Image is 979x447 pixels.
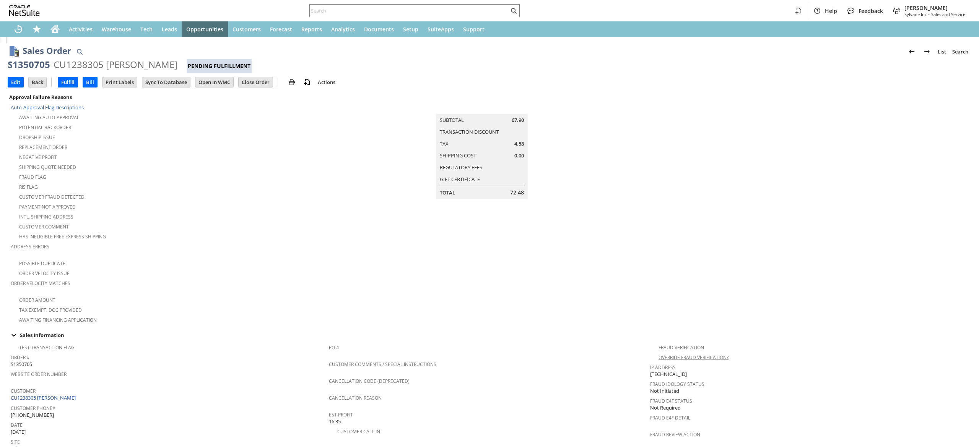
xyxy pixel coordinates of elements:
a: Date [11,422,23,428]
input: Search [310,6,509,15]
a: Regulatory Fees [440,164,482,171]
div: Shortcuts [28,21,46,37]
span: Support [463,26,485,33]
span: 0.00 [514,152,524,159]
a: Documents [359,21,398,37]
span: Warehouse [102,26,131,33]
a: Customer [11,388,36,394]
input: Back [29,77,46,87]
a: Tax Exempt. Doc Provided [19,307,82,313]
a: Negative Profit [19,154,57,160]
a: Fraud Verification [659,344,704,351]
span: 16.35 [329,418,341,425]
svg: Recent Records [14,24,23,34]
a: Awaiting Auto-Approval [19,114,79,121]
a: Gift Certificate [440,176,480,183]
a: Shipping Quote Needed [19,164,76,170]
a: Override Fraud Verification? [659,354,729,361]
a: Fraud E4F Detail [650,415,690,421]
span: Forecast [270,26,292,33]
span: S1350705 [11,361,32,368]
a: Customer Comments / Special Instructions [329,361,436,368]
a: Cancellation Code (deprecated) [329,378,410,384]
a: Actions [315,79,338,86]
a: Support [459,21,489,37]
div: CU1238305 [PERSON_NAME] [54,58,177,71]
a: Customers [228,21,265,37]
a: Payment not approved [19,204,76,210]
a: Fraud E4F Status [650,398,692,404]
span: Feedback [859,7,883,15]
img: Quick Find [75,47,84,56]
span: Setup [403,26,418,33]
td: Sales Information [8,330,971,340]
span: 67.90 [512,117,524,124]
a: Fraud Review Action [650,431,700,438]
div: Pending Fulfillment [187,59,252,73]
span: Not Initiated [650,387,679,395]
a: Reports [297,21,327,37]
a: Order Velocity Issue [19,270,70,277]
input: Print Labels [102,77,137,87]
a: Total [440,189,455,196]
a: Awaiting Financing Application [19,317,97,323]
img: Previous [907,47,916,56]
div: Sales Information [8,330,968,340]
a: IP Address [650,364,676,371]
span: Help [825,7,837,15]
a: Setup [398,21,423,37]
a: Subtotal [440,117,464,123]
a: Transaction Discount [440,128,499,135]
a: Dropship Issue [19,134,55,141]
a: Replacement Order [19,144,67,151]
input: Close Order [239,77,273,87]
input: Open In WMC [195,77,233,87]
svg: logo [9,5,40,16]
span: - [928,11,930,17]
span: Tech [140,26,153,33]
span: Reports [301,26,322,33]
a: Customer Call-in [337,428,380,435]
span: [DATE] [11,428,26,436]
input: Edit [8,77,23,87]
a: Fraud Flag [19,174,46,180]
img: add-record.svg [302,78,312,87]
span: Analytics [331,26,355,33]
a: Intl. Shipping Address [19,214,73,220]
a: CU1238305 [PERSON_NAME] [11,394,78,401]
a: Potential Backorder [19,124,71,131]
a: List [935,45,949,58]
input: Sync To Database [142,77,190,87]
a: Shipping Cost [440,152,476,159]
a: Customer Comment [19,223,69,230]
a: Tech [136,21,157,37]
a: PO # [329,344,339,351]
span: 72.48 [510,189,524,196]
a: Test Transaction Flag [19,344,75,351]
span: SuiteApps [428,26,454,33]
a: Forecast [265,21,297,37]
a: Order Amount [19,297,55,303]
a: Opportunities [182,21,228,37]
span: [PERSON_NAME] [904,4,965,11]
svg: Home [50,24,60,34]
a: Recent Records [9,21,28,37]
a: Order # [11,354,30,361]
span: Documents [364,26,394,33]
caption: Summary [436,102,528,114]
a: Site [11,439,20,445]
a: Auto-Approval Flag Descriptions [11,104,84,111]
a: Warehouse [97,21,136,37]
span: [TECHNICAL_ID] [650,371,687,378]
a: Leads [157,21,182,37]
span: [PHONE_NUMBER] [11,411,54,419]
svg: Shortcuts [32,24,41,34]
span: Customers [233,26,261,33]
span: Sylvane Inc [904,11,927,17]
a: Customer Phone# [11,405,55,411]
h1: Sales Order [23,44,71,57]
a: Customer Fraud Detected [19,194,85,200]
span: 4.58 [514,140,524,147]
a: Tax [440,140,449,147]
input: Bill [83,77,97,87]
